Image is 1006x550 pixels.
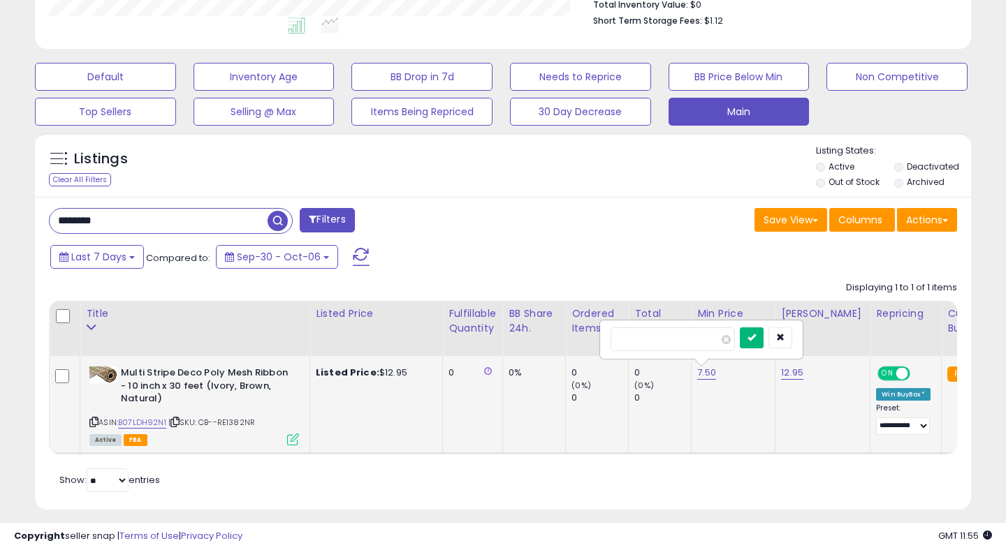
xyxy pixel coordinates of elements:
[194,98,335,126] button: Selling @ Max
[571,392,628,404] div: 0
[89,366,117,383] img: 41POCS9VRnL._SL40_.jpg
[146,251,210,265] span: Compared to:
[829,161,854,172] label: Active
[59,473,160,486] span: Show: entries
[194,63,335,91] button: Inventory Age
[829,208,895,232] button: Columns
[907,176,945,188] label: Archived
[181,529,242,542] a: Privacy Policy
[300,208,354,232] button: Filters
[316,366,379,379] b: Listed Price:
[593,15,702,27] b: Short Term Storage Fees:
[754,208,827,232] button: Save View
[237,250,321,264] span: Sep-30 - Oct-06
[89,434,122,446] span: All listings currently available for purchase on Amazon
[351,98,493,126] button: Items Being Repriced
[634,306,685,336] div: Total Rev.
[846,281,957,295] div: Displaying 1 to 1 of 1 items
[876,403,931,435] div: Preset:
[947,366,973,382] small: FBA
[634,366,691,379] div: 0
[510,98,651,126] button: 30 Day Decrease
[829,176,880,188] label: Out of Stock
[119,529,179,542] a: Terms of Use
[669,98,810,126] button: Main
[571,380,591,391] small: (0%)
[50,245,144,269] button: Last 7 Days
[510,63,651,91] button: Needs to Reprice
[89,366,299,444] div: ASIN:
[571,306,622,336] div: Ordered Items
[697,366,716,380] a: 7.50
[49,173,111,186] div: Clear All Filters
[118,417,166,429] a: B07LDH92N1
[35,63,176,91] button: Default
[86,306,304,321] div: Title
[168,417,255,428] span: | SKU: CB--RE1382NR
[71,250,126,264] span: Last 7 Days
[449,306,497,336] div: Fulfillable Quantity
[121,366,291,409] b: Multi Stripe Deco Poly Mesh Ribbon - 10 inch x 30 feet (Ivory, Brown, Natural)
[669,63,810,91] button: BB Price Below Min
[938,529,992,542] span: 2025-10-14 11:55 GMT
[14,529,65,542] strong: Copyright
[876,306,935,321] div: Repricing
[897,208,957,232] button: Actions
[124,434,147,446] span: FBA
[838,213,882,227] span: Columns
[449,366,492,379] div: 0
[908,368,931,380] span: OFF
[907,161,959,172] label: Deactivated
[509,306,560,336] div: BB Share 24h.
[781,306,864,321] div: [PERSON_NAME]
[879,368,896,380] span: ON
[697,306,769,321] div: Min Price
[634,392,691,404] div: 0
[704,14,723,27] span: $1.12
[781,366,803,380] a: 12.95
[571,366,628,379] div: 0
[14,530,242,543] div: seller snap | |
[316,366,432,379] div: $12.95
[876,388,931,401] div: Win BuyBox *
[634,380,654,391] small: (0%)
[74,149,128,169] h5: Listings
[216,245,338,269] button: Sep-30 - Oct-06
[351,63,493,91] button: BB Drop in 7d
[816,144,972,158] p: Listing States:
[826,63,968,91] button: Non Competitive
[35,98,176,126] button: Top Sellers
[509,366,555,379] div: 0%
[316,306,437,321] div: Listed Price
